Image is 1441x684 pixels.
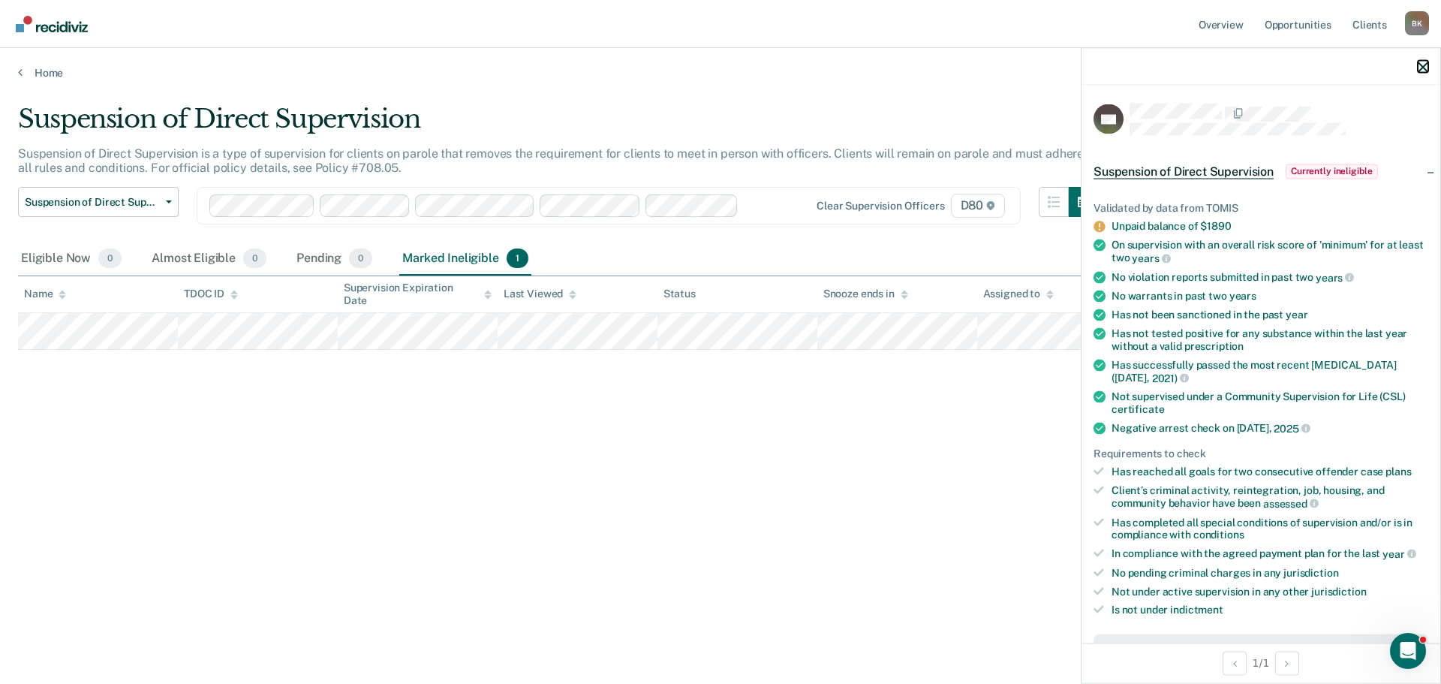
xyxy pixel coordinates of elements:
div: Not supervised under a Community Supervision for Life (CSL) [1112,390,1428,416]
div: Clear supervision officers [817,200,944,212]
span: 0 [349,249,372,268]
button: Previous Opportunity [1223,651,1247,675]
div: Has not been sanctioned in the past [1112,309,1428,321]
div: On supervision with an overall risk score of 'minimum' for at least two [1112,239,1428,264]
span: D80 [951,194,1005,218]
span: 1 [507,249,528,268]
img: Recidiviz [16,16,88,32]
p: Suspension of Direct Supervision is a type of supervision for clients on parole that removes the ... [18,146,1098,175]
div: Supervision Expiration Date [344,282,492,307]
span: year [1382,547,1415,559]
button: Profile dropdown button [1405,11,1429,35]
span: prescription [1184,340,1244,352]
iframe: Intercom live chat [1390,633,1426,669]
div: Eligible Now [18,243,125,276]
div: Snooze ends in [823,288,908,300]
div: Unpaid balance of $1890 [1112,220,1428,233]
div: No violation reports submitted in past two [1112,270,1428,284]
span: years [1229,290,1256,302]
span: 2021) [1152,372,1189,384]
div: No warrants in past two [1112,290,1428,303]
div: Is not under [1112,604,1428,616]
div: Client’s criminal activity, reintegration, job, housing, and community behavior have been [1112,484,1428,510]
div: Assigned to [983,288,1054,300]
div: In compliance with the agreed payment plan for the last [1112,547,1428,561]
span: plans [1385,466,1411,478]
div: Has not tested positive for any substance within the last year without a valid [1112,327,1428,353]
div: Negative arrest check on [DATE], [1112,421,1428,435]
a: Home [18,66,1423,80]
div: Has successfully passed the most recent [MEDICAL_DATA] ([DATE], [1112,358,1428,384]
button: Next Opportunity [1275,651,1299,675]
span: 0 [243,249,266,268]
div: Has completed all special conditions of supervision and/or is in compliance with [1112,516,1428,541]
span: Suspension of Direct Supervision [1094,164,1274,179]
span: jurisdiction [1283,566,1338,578]
div: Suspension of Direct Supervision [18,104,1099,146]
span: jurisdiction [1311,585,1366,597]
div: Pending [293,243,375,276]
span: 0 [98,249,122,268]
div: Last Viewed [504,288,576,300]
span: conditions [1193,529,1244,541]
span: indictment [1170,604,1223,616]
span: year [1286,309,1307,321]
div: Has reached all goals for two consecutive offender case [1112,466,1428,478]
div: Suspension of Direct SupervisionCurrently ineligible [1082,147,1440,195]
div: B K [1405,11,1429,35]
div: TDOC ID [184,288,238,300]
span: certificate [1112,403,1164,415]
span: 2025 [1274,422,1310,434]
div: Marked Ineligible [399,243,531,276]
div: Name [24,288,66,300]
div: 1 / 1 [1082,643,1440,682]
span: Suspension of Direct Supervision [25,196,160,209]
div: Not under active supervision in any other [1112,585,1428,598]
span: years [1132,252,1170,264]
span: assessed [1263,497,1319,509]
div: Status [663,288,696,300]
div: Almost Eligible [149,243,269,276]
div: No pending criminal charges in any [1112,566,1428,579]
span: years [1316,271,1354,283]
span: Currently ineligible [1286,164,1378,179]
div: Validated by data from TOMIS [1094,201,1428,214]
div: Requirements to check [1094,447,1428,460]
